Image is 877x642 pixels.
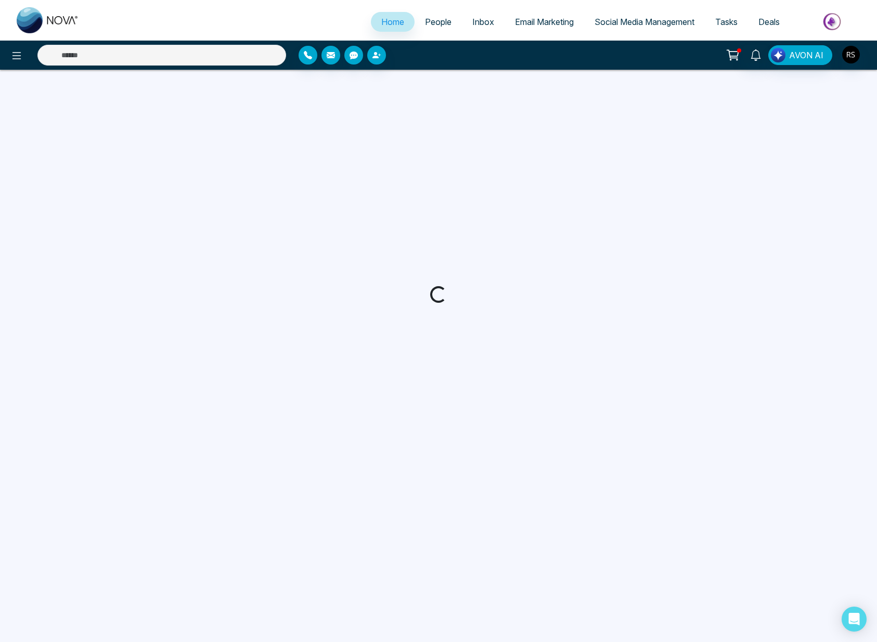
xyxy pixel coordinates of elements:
[415,12,462,32] a: People
[595,17,694,27] span: Social Media Management
[789,49,823,61] span: AVON AI
[715,17,738,27] span: Tasks
[472,17,494,27] span: Inbox
[748,12,790,32] a: Deals
[758,17,780,27] span: Deals
[371,12,415,32] a: Home
[425,17,452,27] span: People
[795,10,871,33] img: Market-place.gif
[17,7,79,33] img: Nova CRM Logo
[505,12,584,32] a: Email Marketing
[771,48,785,62] img: Lead Flow
[381,17,404,27] span: Home
[462,12,505,32] a: Inbox
[842,46,860,63] img: User Avatar
[705,12,748,32] a: Tasks
[515,17,574,27] span: Email Marketing
[768,45,832,65] button: AVON AI
[842,607,867,632] div: Open Intercom Messenger
[584,12,705,32] a: Social Media Management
